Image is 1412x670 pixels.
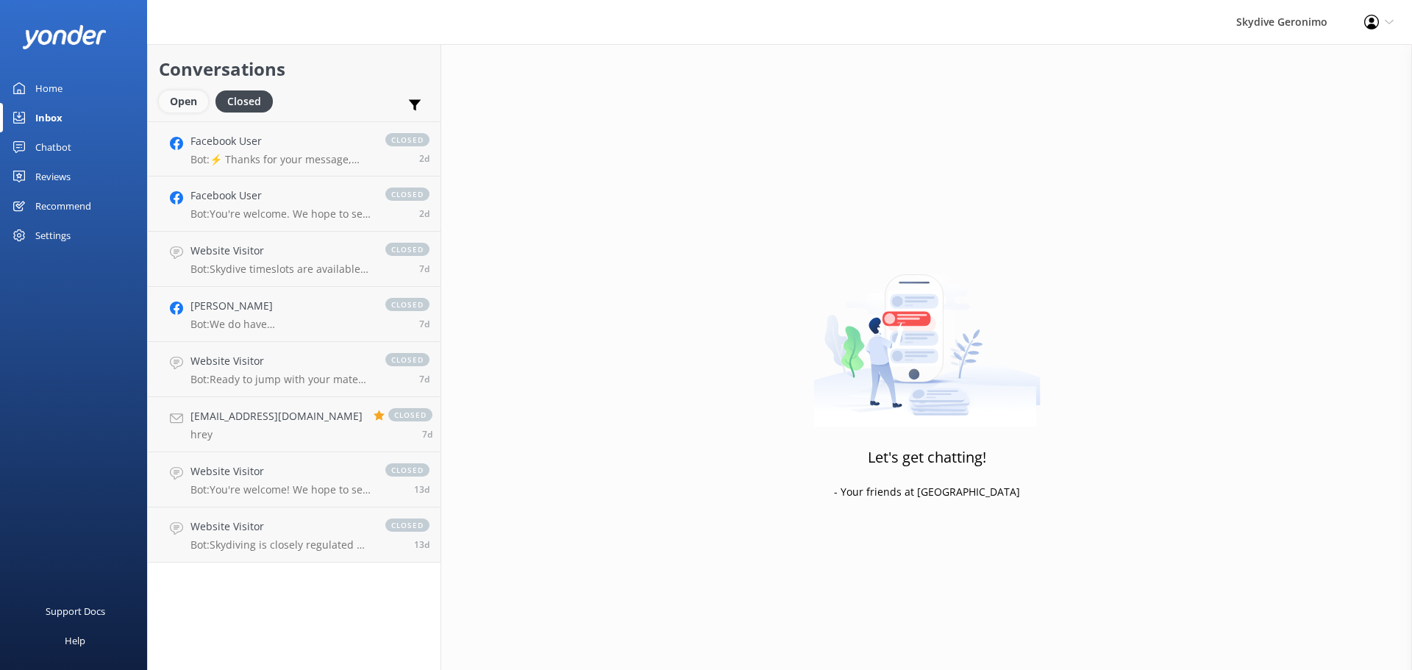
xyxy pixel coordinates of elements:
[148,177,441,232] a: Facebook UserBot:You're welcome. We hope to see you at Skydive [PERSON_NAME] soon!closed2d
[419,263,429,275] span: Sep 17 2025 10:23am (UTC +08:00) Australia/Perth
[148,121,441,177] a: Facebook UserBot:⚡ Thanks for your message, we'll get back to you as soon as we can. You're also ...
[190,153,371,166] p: Bot: ⚡ Thanks for your message, we'll get back to you as soon as we can. You're also welcome to k...
[385,463,429,477] span: closed
[35,132,71,162] div: Chatbot
[148,287,441,342] a: [PERSON_NAME]Bot:We do have [DEMOGRAPHIC_DATA] tandem skydive instructors, but they are not roste...
[190,373,371,386] p: Bot: Ready to jump with your mates? You can book a group skydive by checking live availability an...
[35,162,71,191] div: Reviews
[190,243,371,259] h4: Website Visitor
[385,298,429,311] span: closed
[414,538,429,551] span: Sep 10 2025 04:13pm (UTC +08:00) Australia/Perth
[35,191,91,221] div: Recommend
[834,484,1020,500] p: - Your friends at [GEOGRAPHIC_DATA]
[159,90,208,113] div: Open
[190,428,363,441] p: hrey
[46,596,105,626] div: Support Docs
[813,243,1041,427] img: artwork of a man stealing a conversation from at giant smartphone
[148,452,441,507] a: Website VisitorBot:You're welcome! We hope to see you at Skydive [PERSON_NAME] soon!closed13d
[385,518,429,532] span: closed
[388,408,432,421] span: closed
[385,133,429,146] span: closed
[385,353,429,366] span: closed
[148,232,441,287] a: Website VisitorBot:Skydive timeslots are available every 30-40 minutes starting from 7:50am, with...
[65,626,85,655] div: Help
[419,207,429,220] span: Sep 21 2025 01:48pm (UTC +08:00) Australia/Perth
[148,397,441,452] a: [EMAIL_ADDRESS][DOMAIN_NAME]hreyclosed7d
[159,55,429,83] h2: Conversations
[414,483,429,496] span: Sep 10 2025 04:20pm (UTC +08:00) Australia/Perth
[190,463,371,480] h4: Website Visitor
[190,263,371,276] p: Bot: Skydive timeslots are available every 30-40 minutes starting from 7:50am, with the last one ...
[148,342,441,397] a: Website VisitorBot:Ready to jump with your mates? You can book a group skydive by checking live a...
[22,25,107,49] img: yonder-white-logo.png
[215,93,280,109] a: Closed
[35,103,63,132] div: Inbox
[190,408,363,424] h4: [EMAIL_ADDRESS][DOMAIN_NAME]
[385,243,429,256] span: closed
[385,188,429,201] span: closed
[190,188,371,204] h4: Facebook User
[190,298,371,314] h4: [PERSON_NAME]
[190,483,371,496] p: Bot: You're welcome! We hope to see you at Skydive [PERSON_NAME] soon!
[35,221,71,250] div: Settings
[419,318,429,330] span: Sep 16 2025 08:01pm (UTC +08:00) Australia/Perth
[190,353,371,369] h4: Website Visitor
[868,446,986,469] h3: Let's get chatting!
[190,318,371,331] p: Bot: We do have [DEMOGRAPHIC_DATA] tandem skydive instructors, but they are not rostered to work ...
[419,152,429,165] span: Sep 21 2025 03:17pm (UTC +08:00) Australia/Perth
[190,133,371,149] h4: Facebook User
[35,74,63,103] div: Home
[215,90,273,113] div: Closed
[190,518,371,535] h4: Website Visitor
[190,207,371,221] p: Bot: You're welcome. We hope to see you at Skydive [PERSON_NAME] soon!
[159,93,215,109] a: Open
[190,538,371,552] p: Bot: Skydiving is closely regulated by the Australian Parachute Federation, with over 70,000 safe...
[148,507,441,563] a: Website VisitorBot:Skydiving is closely regulated by the Australian Parachute Federation, with ov...
[422,428,432,441] span: Sep 16 2025 01:25pm (UTC +08:00) Australia/Perth
[419,373,429,385] span: Sep 16 2025 03:38pm (UTC +08:00) Australia/Perth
